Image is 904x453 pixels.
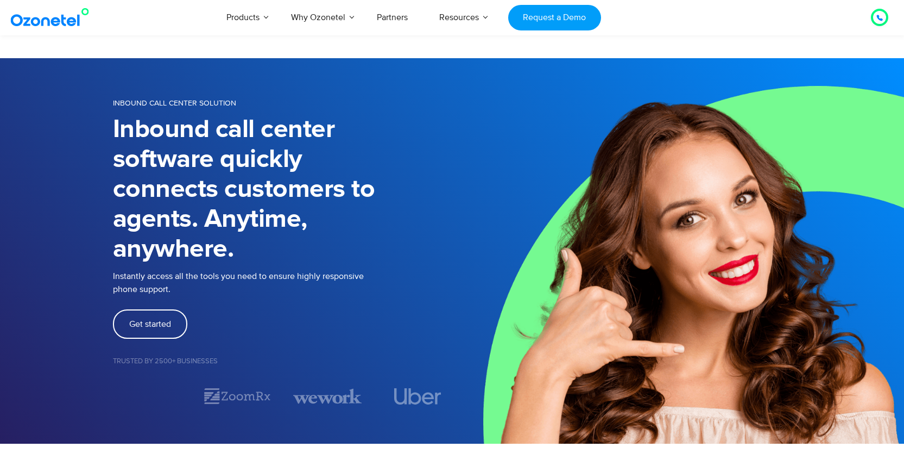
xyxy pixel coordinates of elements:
[203,387,271,406] div: 2 / 7
[383,388,452,405] div: 4 / 7
[293,387,362,406] div: 3 / 7
[113,387,452,406] div: Image Carousel
[113,309,187,339] a: Get started
[113,98,236,108] span: INBOUND CALL CENTER SOLUTION
[394,388,441,405] img: uber
[113,270,452,296] p: Instantly access all the tools you need to ensure highly responsive phone support.
[203,387,271,406] img: zoomrx
[129,320,171,328] span: Get started
[113,390,181,403] div: 1 / 7
[113,358,452,365] h5: Trusted by 2500+ Businesses
[508,5,601,30] a: Request a Demo
[293,387,362,406] img: wework
[113,115,452,264] h1: Inbound call center software quickly connects customers to agents. Anytime, anywhere.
